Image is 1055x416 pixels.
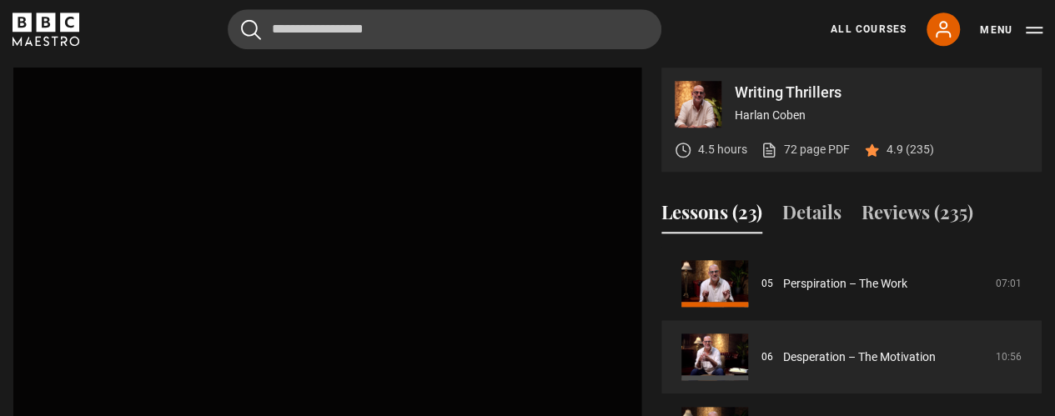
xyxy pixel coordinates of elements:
[887,141,934,158] p: 4.9 (235)
[783,275,907,293] a: Perspiration – The Work
[831,22,907,37] a: All Courses
[698,141,747,158] p: 4.5 hours
[735,85,1028,100] p: Writing Thrillers
[980,22,1042,38] button: Toggle navigation
[13,13,79,46] svg: BBC Maestro
[761,141,850,158] a: 72 page PDF
[862,198,973,233] button: Reviews (235)
[783,348,936,366] a: Desperation – The Motivation
[241,19,261,40] button: Submit the search query
[782,198,841,233] button: Details
[228,9,661,49] input: Search
[661,198,762,233] button: Lessons (23)
[735,107,1028,124] p: Harlan Coben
